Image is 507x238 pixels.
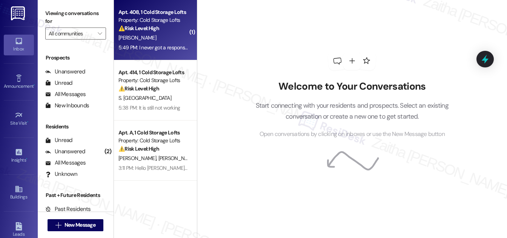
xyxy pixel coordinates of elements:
[118,8,188,16] div: Apt. 408, 1 Cold Storage Lofts
[260,130,445,139] span: Open conversations by clicking on inboxes or use the New Message button
[45,90,86,98] div: All Messages
[45,79,72,87] div: Unread
[45,8,106,27] label: Viewing conversations for
[103,146,114,157] div: (2)
[4,109,34,129] a: Site Visit •
[98,31,102,37] i: 
[55,222,61,228] i: 
[118,155,158,162] span: [PERSON_NAME]
[26,156,27,162] span: •
[45,205,91,213] div: Past Residents
[118,25,159,32] strong: ⚠️ Risk Level: High
[38,123,114,131] div: Residents
[118,69,188,76] div: Apt. 414, 1 Cold Storage Lofts
[11,6,26,20] img: ResiDesk Logo
[65,221,95,229] span: New Message
[118,137,188,145] div: Property: Cold Storage Lofts
[118,129,188,137] div: Apt. A, 1 Cold Storage Lofts
[118,145,159,152] strong: ⚠️ Risk Level: High
[158,155,196,162] span: [PERSON_NAME]
[48,219,103,231] button: New Message
[45,136,72,144] div: Unread
[34,82,35,88] span: •
[118,85,159,92] strong: ⚠️ Risk Level: High
[45,102,89,110] div: New Inbounds
[118,44,255,51] div: 5:49 PM: I never got a response so I didn't know if I was able to
[118,76,188,84] div: Property: Cold Storage Lofts
[118,104,180,111] div: 5:38 PM: It is still not working
[27,119,28,125] span: •
[118,16,188,24] div: Property: Cold Storage Lofts
[4,183,34,203] a: Buildings
[4,35,34,55] a: Inbox
[45,159,86,167] div: All Messages
[244,81,460,93] h2: Welcome to Your Conversations
[244,100,460,122] p: Start connecting with your residents and prospects. Select an existing conversation or create a n...
[49,27,94,40] input: All communities
[118,34,156,41] span: [PERSON_NAME]
[45,68,85,76] div: Unanswered
[38,54,114,62] div: Prospects
[4,146,34,166] a: Insights •
[45,170,77,178] div: Unknown
[38,191,114,199] div: Past + Future Residents
[118,95,171,101] span: S. [GEOGRAPHIC_DATA]
[45,148,85,156] div: Unanswered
